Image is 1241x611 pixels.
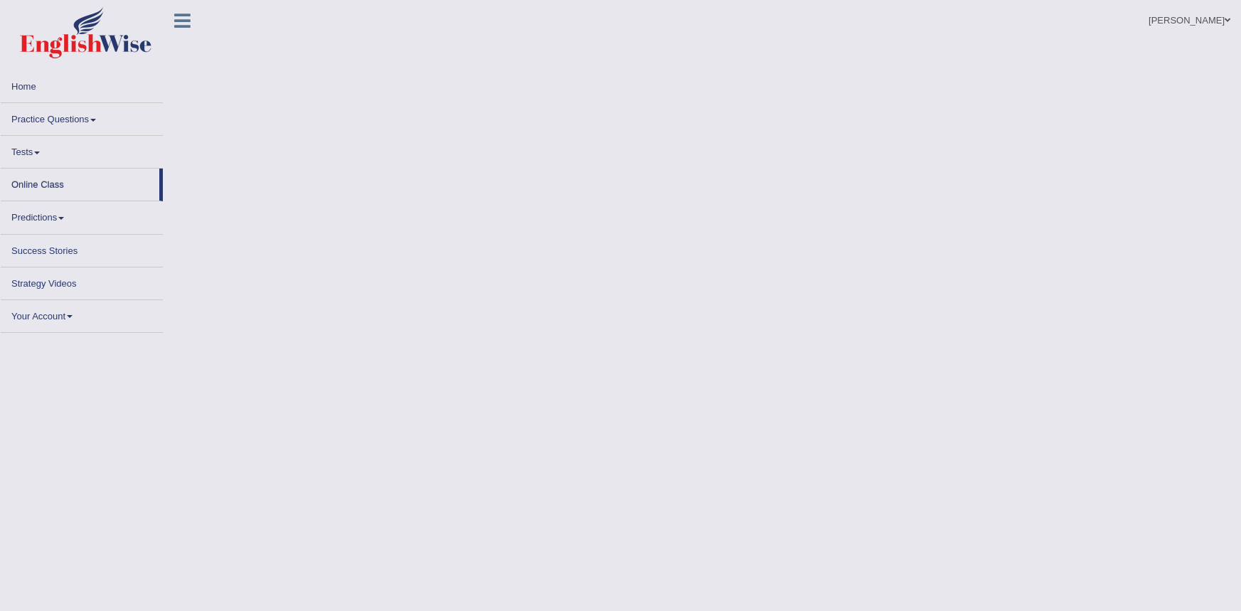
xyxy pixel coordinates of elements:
a: Practice Questions [1,103,163,131]
a: Strategy Videos [1,267,163,295]
a: Home [1,70,163,98]
a: Tests [1,136,163,164]
a: Online Class [1,169,159,196]
a: Predictions [1,201,163,229]
a: Success Stories [1,235,163,262]
a: Your Account [1,300,163,328]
